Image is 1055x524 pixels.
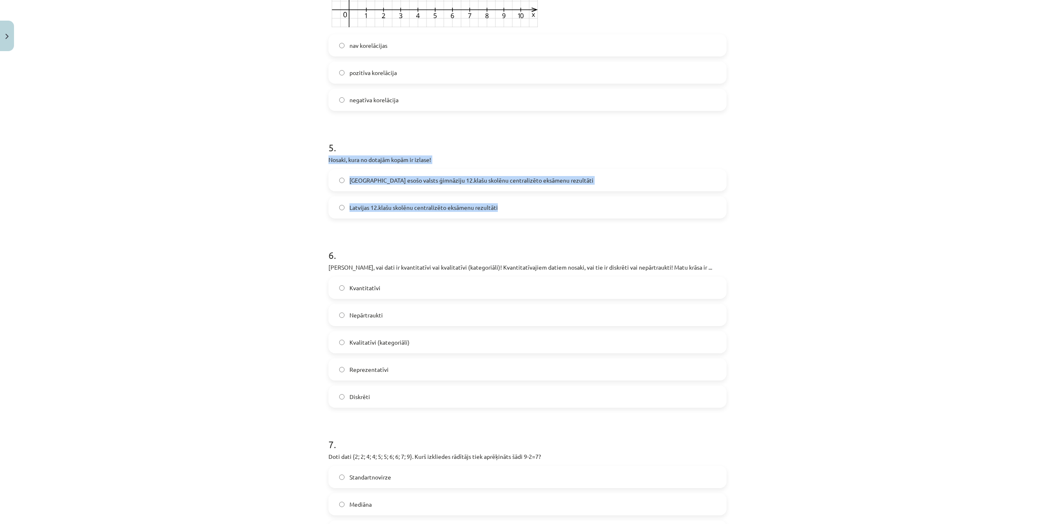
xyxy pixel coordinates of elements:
img: icon-close-lesson-0947bae3869378f0d4975bcd49f059093ad1ed9edebbc8119c70593378902aed.svg [5,34,9,39]
span: [GEOGRAPHIC_DATA] esošo valsts ģimnāziju 12.klašu skolēnu centralizēto eksāmenu rezultāti [349,176,593,185]
h1: 7 . [328,424,727,450]
span: Latvijas 12.klašu skolēnu centralizēto eksāmenu rezultāti [349,203,498,212]
span: nav korelācijas [349,41,387,50]
input: Mediāna [339,502,345,507]
input: Latvijas 12.klašu skolēnu centralizēto eksāmenu rezultāti [339,205,345,210]
p: Doti dati {2; 2; 4; 4; 5; 5; 6; 6; 7; 9}. Kurš izkliedes rādītājs tiek aprēķināts šādi 9-2=7? [328,452,727,461]
input: nav korelācijas [339,43,345,48]
input: Reprezentatīvi [339,367,345,372]
span: Kvantitatīvi [349,284,380,292]
span: Nepārtraukti [349,311,383,320]
input: Diskrēti [339,394,345,399]
span: Mediāna [349,500,372,509]
input: [GEOGRAPHIC_DATA] esošo valsts ģimnāziju 12.klašu skolēnu centralizēto eksāmenu rezultāti [339,178,345,183]
p: [PERSON_NAME], vai dati ir kvantitatīvi vai kvalitatīvi (kategoriāli)! Kvantitatīvajiem datiem no... [328,263,727,272]
span: Diskrēti [349,392,370,401]
input: Standartnovirze [339,475,345,480]
input: pozitīva korelācija [339,70,345,75]
span: Kvalitatīvi (kategoriāli) [349,338,410,347]
span: Standartnovirze [349,473,391,482]
h1: 6 . [328,235,727,261]
span: Reprezentatīvi [349,365,389,374]
p: Nosaki, kura no dotajām kopām ir izlase! [328,155,727,164]
span: negatīva korelācija [349,96,399,104]
input: negatīva korelācija [339,97,345,103]
input: Kvantitatīvi [339,285,345,291]
input: Nepārtraukti [339,313,345,318]
h1: 5 . [328,127,727,153]
span: pozitīva korelācija [349,68,397,77]
input: Kvalitatīvi (kategoriāli) [339,340,345,345]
